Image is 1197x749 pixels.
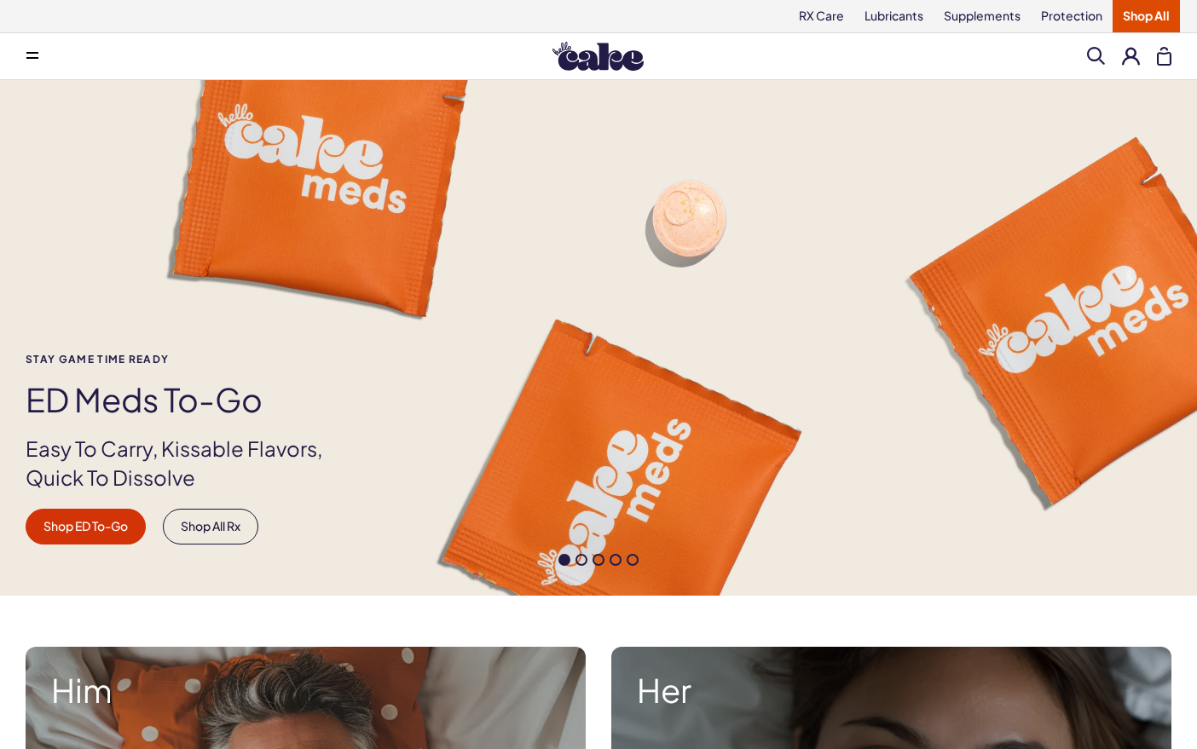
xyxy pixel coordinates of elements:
[26,509,146,544] a: Shop ED To-Go
[26,354,351,365] span: Stay Game time ready
[26,382,351,418] h1: ED Meds to-go
[552,42,644,71] img: Hello Cake
[163,509,258,544] a: Shop All Rx
[26,435,351,492] p: Easy To Carry, Kissable Flavors, Quick To Dissolve
[51,672,560,708] strong: Him
[637,672,1146,708] strong: Her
